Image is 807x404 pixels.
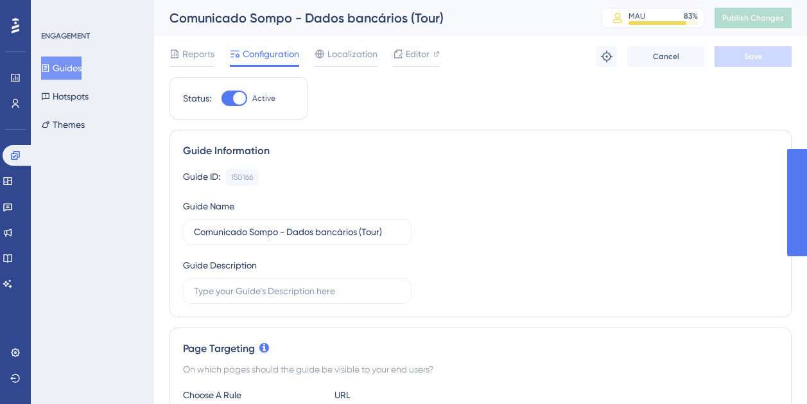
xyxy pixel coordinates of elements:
div: Choose A Rule [183,387,324,403]
div: Comunicado Sompo - Dados bancários (Tour) [169,9,569,27]
button: Guides [41,57,82,80]
span: Save [744,51,762,62]
button: Save [715,46,792,67]
div: MAU [629,11,645,21]
span: Configuration [243,46,299,62]
div: Page Targeting [183,341,778,356]
button: Publish Changes [715,8,792,28]
iframe: UserGuiding AI Assistant Launcher [753,353,792,392]
span: Active [252,93,275,103]
div: Guide ID: [183,169,220,186]
div: Guide Description [183,258,257,273]
span: Cancel [653,51,679,62]
span: Localization [327,46,377,62]
button: Cancel [627,46,704,67]
button: Hotspots [41,85,89,108]
input: Type your Guide’s Description here [194,284,401,298]
div: Status: [183,91,211,106]
span: Editor [406,46,430,62]
input: Type your Guide’s Name here [194,225,401,239]
div: 83 % [684,11,698,21]
div: URL [334,387,476,403]
div: ENGAGEMENT [41,31,90,41]
button: Themes [41,113,85,136]
div: Guide Name [183,198,234,214]
div: Guide Information [183,143,778,159]
span: Publish Changes [722,13,784,23]
span: Reports [182,46,214,62]
div: 150166 [231,172,253,182]
div: On which pages should the guide be visible to your end users? [183,362,778,377]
